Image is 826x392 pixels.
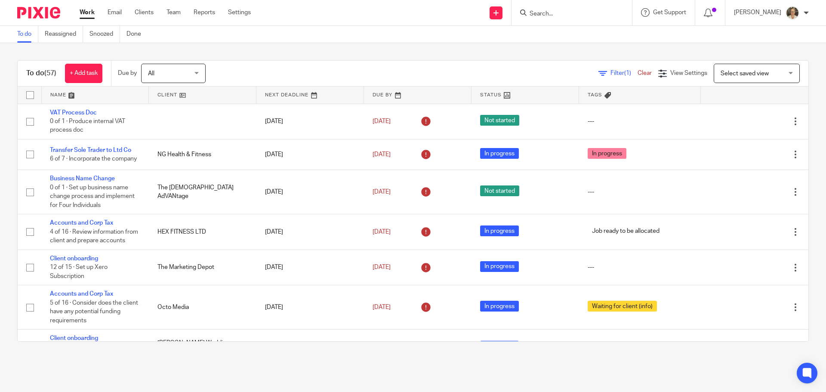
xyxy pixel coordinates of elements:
[480,341,519,352] span: In progress
[89,26,120,43] a: Snoozed
[638,70,652,76] a: Clear
[256,214,364,250] td: [DATE]
[721,71,769,77] span: Select saved view
[588,93,602,97] span: Tags
[480,185,519,196] span: Not started
[373,229,391,235] span: [DATE]
[256,139,364,170] td: [DATE]
[256,285,364,330] td: [DATE]
[228,8,251,17] a: Settings
[50,335,98,341] a: Client onboarding
[149,285,256,330] td: Octo Media
[373,189,391,195] span: [DATE]
[529,10,606,18] input: Search
[148,71,154,77] span: All
[670,70,707,76] span: View Settings
[256,170,364,214] td: [DATE]
[50,220,113,226] a: Accounts and Corp Tax
[50,291,113,297] a: Accounts and Corp Tax
[373,264,391,270] span: [DATE]
[610,70,638,76] span: Filter
[44,70,56,77] span: (57)
[480,225,519,236] span: In progress
[50,300,138,324] span: 5 of 16 · Consider does the client have any potential funding requirements
[480,115,519,126] span: Not started
[256,104,364,139] td: [DATE]
[50,147,131,153] a: Transfer Sole Trader to Ltd Co
[256,330,364,365] td: [DATE]
[26,69,56,78] h1: To do
[50,256,98,262] a: Client onboarding
[50,229,138,244] span: 4 of 16 · Review information from client and prepare accounts
[50,264,108,279] span: 12 of 15 · Set up Xero Subscription
[734,8,781,17] p: [PERSON_NAME]
[480,148,519,159] span: In progress
[126,26,148,43] a: Done
[480,261,519,272] span: In progress
[373,151,391,157] span: [DATE]
[653,9,686,15] span: Get Support
[786,6,799,20] img: Pete%20with%20glasses.jpg
[588,148,626,159] span: In progress
[588,263,692,272] div: ---
[17,7,60,19] img: Pixie
[50,118,125,133] span: 0 of 1 · Produce internal VAT process doc
[65,64,102,83] a: + Add task
[50,110,97,116] a: VAT Process Doc
[17,26,38,43] a: To do
[166,8,181,17] a: Team
[149,330,256,365] td: [PERSON_NAME] Weddings Limited
[118,69,137,77] p: Due by
[373,118,391,124] span: [DATE]
[45,26,83,43] a: Reassigned
[624,70,631,76] span: (1)
[50,176,115,182] a: Business Name Change
[588,301,657,312] span: Waiting for client (info)
[50,156,137,162] span: 6 of 7 · Incorporate the company
[588,188,692,196] div: ---
[588,117,692,126] div: ---
[149,170,256,214] td: The [DEMOGRAPHIC_DATA] AdVANtage
[256,250,364,285] td: [DATE]
[108,8,122,17] a: Email
[135,8,154,17] a: Clients
[149,214,256,250] td: HEX FITNESS LTD
[50,185,135,208] span: 0 of 1 · Set up business name change process and implement for Four Individuals
[588,225,664,236] span: Job ready to be allocated
[149,139,256,170] td: NG Health & Fitness
[80,8,95,17] a: Work
[194,8,215,17] a: Reports
[373,304,391,310] span: [DATE]
[149,250,256,285] td: The Marketing Depot
[480,301,519,312] span: In progress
